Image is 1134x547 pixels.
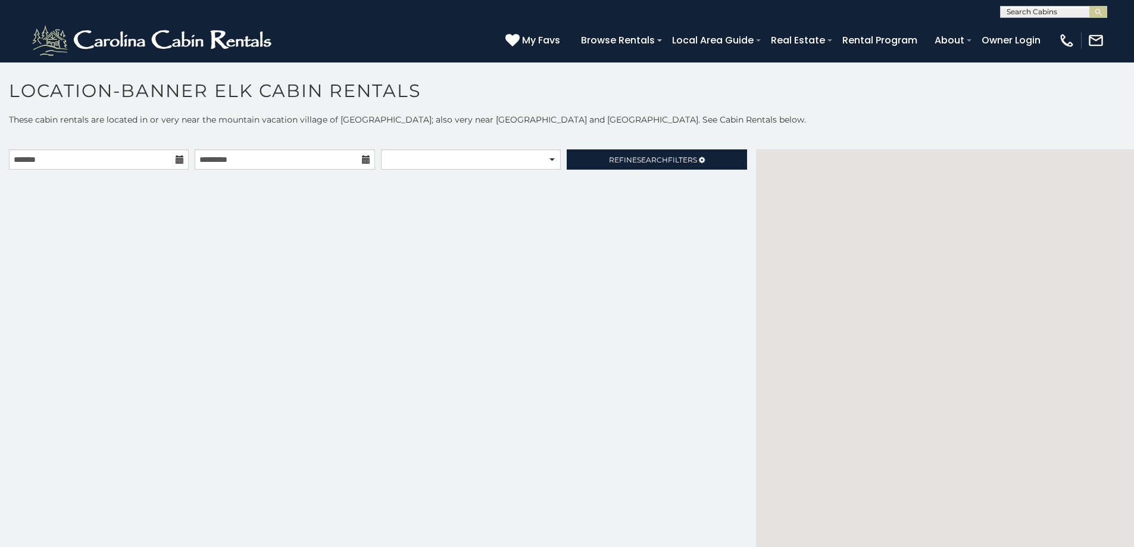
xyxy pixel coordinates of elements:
[575,30,661,51] a: Browse Rentals
[609,155,697,164] span: Refine Filters
[1088,32,1104,49] img: mail-regular-white.png
[567,149,746,170] a: RefineSearchFilters
[1058,32,1075,49] img: phone-regular-white.png
[976,30,1046,51] a: Owner Login
[637,155,668,164] span: Search
[505,33,563,48] a: My Favs
[929,30,970,51] a: About
[765,30,831,51] a: Real Estate
[30,23,277,58] img: White-1-2.png
[666,30,760,51] a: Local Area Guide
[836,30,923,51] a: Rental Program
[522,33,560,48] span: My Favs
